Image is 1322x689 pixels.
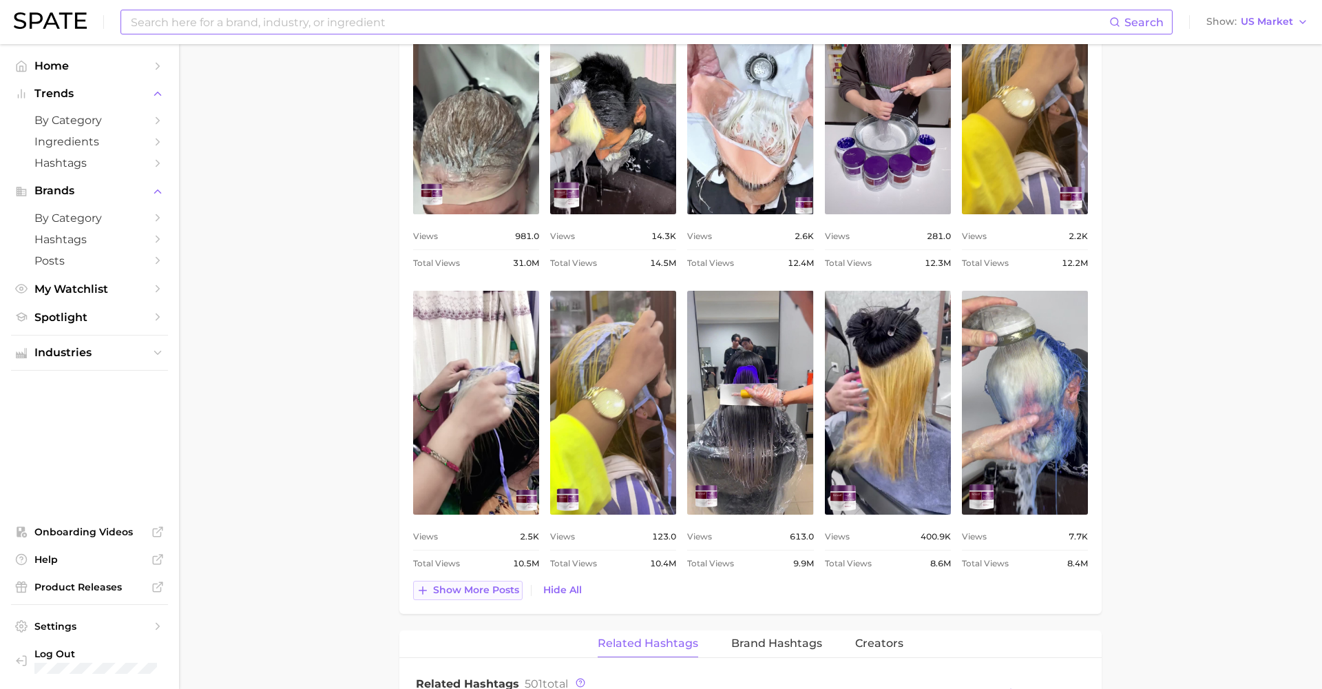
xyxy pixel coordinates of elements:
span: 400.9k [921,528,951,545]
span: 8.6m [930,555,951,572]
span: Home [34,59,145,72]
span: Posts [34,254,145,267]
span: 981.0 [515,228,539,245]
a: Posts [11,250,168,271]
a: Onboarding Videos [11,522,168,542]
span: 14.5m [650,255,676,271]
span: Views [413,228,438,245]
span: Industries [34,347,145,359]
button: Trends [11,83,168,104]
span: Spotlight [34,311,145,324]
span: 123.0 [652,528,676,545]
span: Total Views [962,255,1009,271]
span: 10.4m [650,555,676,572]
span: Total Views [550,555,597,572]
span: Views [825,228,850,245]
span: by Category [34,114,145,127]
span: Views [962,528,987,545]
a: by Category [11,207,168,229]
a: Ingredients [11,131,168,152]
span: Product Releases [34,581,145,593]
span: 14.3k [651,228,676,245]
span: Views [413,528,438,545]
button: Show more posts [413,581,523,600]
a: Product Releases [11,577,168,597]
span: Onboarding Videos [34,526,145,538]
span: US Market [1241,18,1293,25]
button: Brands [11,181,168,201]
a: Hashtags [11,152,168,174]
span: Total Views [550,255,597,271]
span: Views [962,228,987,245]
span: Total Views [687,555,734,572]
span: 613.0 [790,528,814,545]
span: Total Views [825,555,872,572]
span: Total Views [687,255,734,271]
a: by Category [11,110,168,131]
span: Search [1124,16,1164,29]
span: 281.0 [927,228,951,245]
span: Total Views [962,555,1009,572]
span: 12.3m [925,255,951,271]
span: Show [1206,18,1237,25]
span: Show more posts [433,584,519,596]
button: Industries [11,342,168,363]
img: SPATE [14,12,87,29]
span: Brands [34,185,145,197]
span: Log Out [34,648,157,660]
span: 12.4m [788,255,814,271]
a: Hashtags [11,229,168,250]
span: 2.5k [520,528,539,545]
span: 9.9m [793,555,814,572]
span: Creators [855,637,903,650]
span: Views [550,228,575,245]
span: 12.2m [1062,255,1088,271]
span: Help [34,553,145,566]
span: Brand Hashtags [731,637,822,650]
span: Views [825,528,850,545]
span: My Watchlist [34,282,145,296]
button: Hide All [540,581,585,599]
span: Trends [34,88,145,100]
a: Log out. Currently logged in with e-mail abbyg@demertbrands.com. [11,644,168,678]
input: Search here for a brand, industry, or ingredient [129,10,1109,34]
span: Hide All [543,584,582,596]
span: Views [687,228,712,245]
span: by Category [34,212,145,225]
a: Help [11,549,168,570]
span: Related Hashtags [598,637,698,650]
a: My Watchlist [11,278,168,300]
span: 10.5m [513,555,539,572]
span: 7.7k [1069,528,1088,545]
span: 2.2k [1069,228,1088,245]
span: 31.0m [513,255,539,271]
span: Ingredients [34,135,145,148]
span: Hashtags [34,156,145,169]
span: Total Views [413,555,460,572]
span: 2.6k [795,228,814,245]
span: Total Views [413,255,460,271]
span: Settings [34,620,145,633]
span: Total Views [825,255,872,271]
a: Settings [11,616,168,637]
button: ShowUS Market [1203,13,1312,31]
a: Spotlight [11,307,168,328]
span: Hashtags [34,233,145,246]
span: 8.4m [1067,555,1088,572]
span: Views [687,528,712,545]
span: Views [550,528,575,545]
a: Home [11,55,168,76]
